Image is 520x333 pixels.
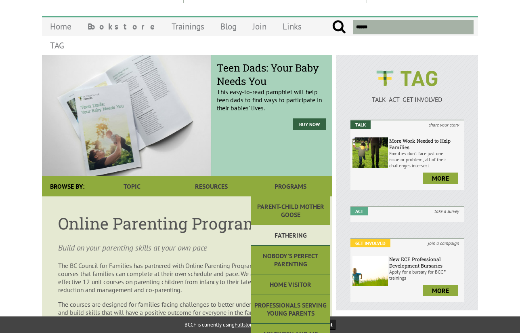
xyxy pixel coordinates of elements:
a: TAG [42,36,72,55]
p: TALK ACT GET INVOLVED [350,95,464,103]
a: Fathering [251,225,330,246]
h6: New ECE Professional Development Bursaries [389,256,462,269]
a: Professionals Serving Young Parents [251,295,330,324]
p: The BC Council for Families has partnered with Online Parenting Programs to offer parenting cours... [58,261,316,294]
a: Nobody's Perfect Parenting [251,246,330,274]
em: Act [350,207,368,215]
a: Join [245,17,275,36]
a: Buy Now [293,118,326,130]
p: Build on your parenting skills at your own pace [58,242,316,253]
a: Resources [172,176,251,196]
p: Apply for a bursary for BCCF trainings [389,269,462,281]
p: Families don’t face just one issue or problem; all of their challenges intersect. [389,150,462,169]
a: Blog [212,17,245,36]
a: TALK ACT GET INVOLVED [350,87,464,103]
a: Parent-Child Mother Goose [251,196,330,225]
h6: More Work Needed to Help Families [389,137,462,150]
em: Get Involved [350,239,390,247]
span: Teen Dads: Your Baby Needs You [217,61,326,88]
a: Links [275,17,310,36]
p: The courses are designed for families facing challenges to better understand their situations and... [58,300,316,333]
i: take a survey [430,207,464,215]
i: share your story [424,120,464,129]
a: more [423,285,458,296]
p: This easy-to-read pamphlet will help teen dads to find ways to participate in their babies' lives. [217,67,326,112]
a: Bookstore [80,17,164,36]
a: Programs [251,176,330,196]
img: BCCF's TAG Logo [371,63,443,94]
h1: Online Parenting Programs [58,213,316,234]
div: Browse By: [42,176,92,196]
a: Home Visitor [251,274,330,295]
a: Home [42,17,80,36]
i: join a campaign [423,239,464,247]
a: Fullstory [235,321,254,328]
input: Submit [332,20,346,34]
a: Trainings [164,17,212,36]
em: Talk [350,120,371,129]
a: more [423,173,458,184]
a: Topic [92,176,172,196]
